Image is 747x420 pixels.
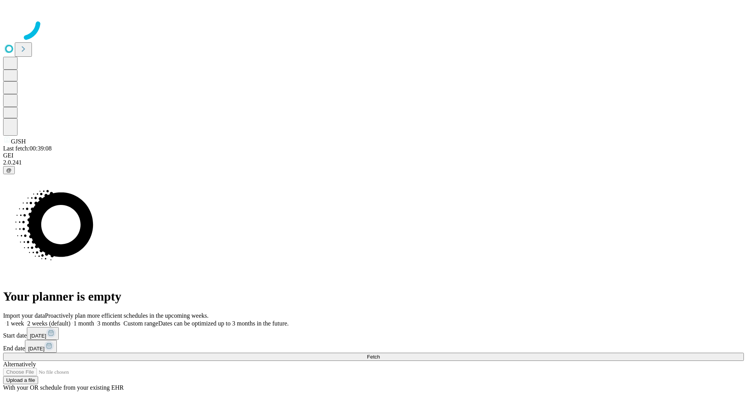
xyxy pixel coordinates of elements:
[3,145,52,152] span: Last fetch: 00:39:08
[367,354,380,360] span: Fetch
[3,361,36,367] span: Alternatively
[74,320,94,327] span: 1 month
[3,166,15,174] button: @
[3,327,744,340] div: Start date
[3,353,744,361] button: Fetch
[25,340,57,353] button: [DATE]
[30,333,46,339] span: [DATE]
[6,320,24,327] span: 1 week
[3,376,38,384] button: Upload a file
[28,346,44,352] span: [DATE]
[158,320,289,327] span: Dates can be optimized up to 3 months in the future.
[11,138,26,145] span: GJSH
[6,167,12,173] span: @
[3,384,124,391] span: With your OR schedule from your existing EHR
[3,312,45,319] span: Import your data
[97,320,120,327] span: 3 months
[27,320,70,327] span: 2 weeks (default)
[123,320,158,327] span: Custom range
[3,152,744,159] div: GEI
[3,340,744,353] div: End date
[45,312,209,319] span: Proactively plan more efficient schedules in the upcoming weeks.
[3,289,744,304] h1: Your planner is empty
[27,327,59,340] button: [DATE]
[3,159,744,166] div: 2.0.241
